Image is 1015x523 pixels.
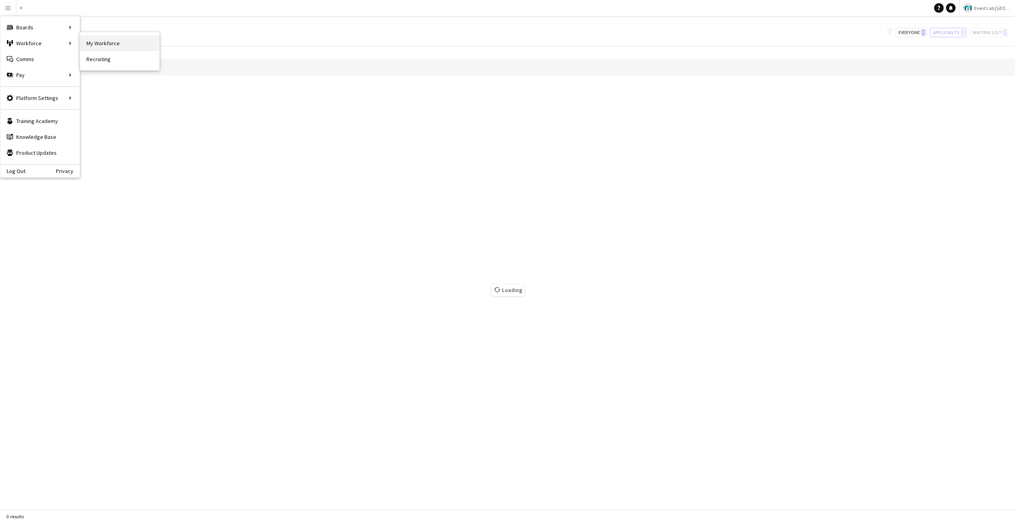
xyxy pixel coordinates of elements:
[56,168,80,174] a: Privacy
[0,145,80,161] a: Product Updates
[0,35,80,51] div: Workforce
[963,3,973,13] img: Logo
[921,29,925,36] span: 0
[0,51,80,67] a: Comms
[896,28,927,37] button: Everyone0
[0,67,80,83] div: Pay
[80,51,159,67] a: Recruiting
[492,284,525,296] span: Loading
[0,90,80,106] div: Platform Settings
[0,168,25,174] a: Log Out
[0,129,80,145] a: Knowledge Base
[80,35,159,51] a: My Workforce
[974,5,1012,11] span: Event Lab [GEOGRAPHIC_DATA]
[0,19,80,35] div: Boards
[0,113,80,129] a: Training Academy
